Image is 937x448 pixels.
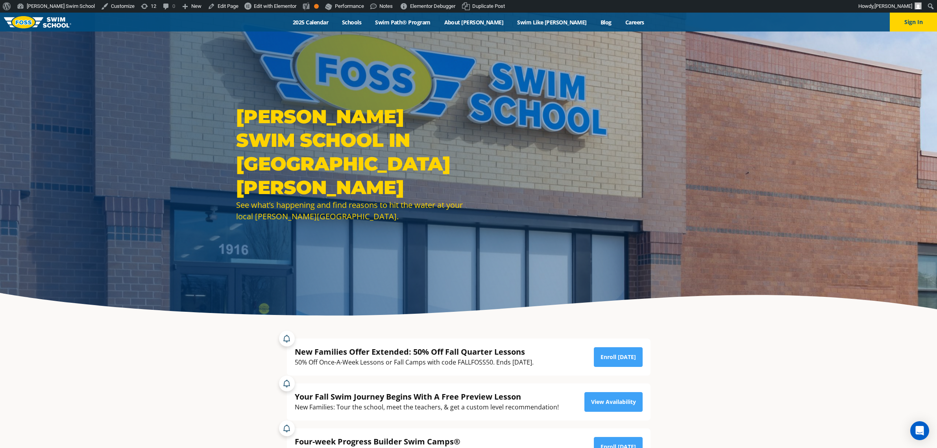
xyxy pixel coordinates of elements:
[286,19,335,26] a: 2025 Calendar
[437,19,510,26] a: About [PERSON_NAME]
[510,19,594,26] a: Swim Like [PERSON_NAME]
[295,402,559,413] div: New Families: Tour the school, meet the teachers, & get a custom level recommendation!
[584,392,643,412] a: View Availability
[4,16,71,28] img: FOSS Swim School Logo
[295,346,534,357] div: New Families Offer Extended: 50% Off Fall Quarter Lessons
[593,19,618,26] a: Blog
[295,391,559,402] div: Your Fall Swim Journey Begins With A Free Preview Lesson
[295,357,534,368] div: 50% Off Once-A-Week Lessons or Fall Camps with code FALLFOSS50. Ends [DATE].
[874,3,912,9] span: [PERSON_NAME]
[594,347,643,367] a: Enroll [DATE]
[335,19,368,26] a: Schools
[295,436,580,447] div: Four-week Progress Builder Swim Camps®
[910,421,929,440] div: Open Intercom Messenger
[618,19,651,26] a: Careers
[314,4,319,9] div: OK
[890,13,937,31] button: Sign In
[254,3,296,9] span: Edit with Elementor
[236,105,464,199] h1: [PERSON_NAME] Swim School in [GEOGRAPHIC_DATA][PERSON_NAME]
[368,19,437,26] a: Swim Path® Program
[236,199,464,222] div: See what’s happening and find reasons to hit the water at your local [PERSON_NAME][GEOGRAPHIC_DATA].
